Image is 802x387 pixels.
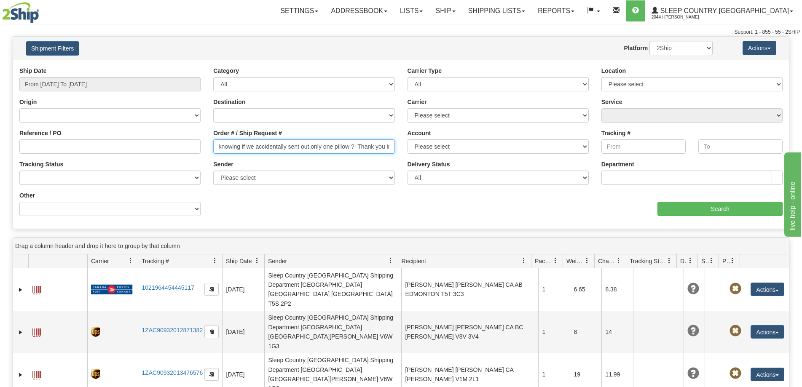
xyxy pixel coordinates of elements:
[142,369,203,376] a: 1ZAC90932013476576
[680,257,687,265] span: Delivery Status
[222,268,264,311] td: [DATE]
[91,284,132,295] img: 20 - Canada Post
[384,254,398,268] a: Sender filter column settings
[250,254,264,268] a: Ship Date filter column settings
[204,326,219,338] button: Copy to clipboard
[2,29,800,36] div: Support: 1 - 855 - 55 - 2SHIP
[725,254,740,268] a: Pickup Status filter column settings
[204,368,219,381] button: Copy to clipboard
[580,254,594,268] a: Weight filter column settings
[208,254,222,268] a: Tracking # filter column settings
[751,283,784,296] button: Actions
[142,284,194,291] a: 1021964454445117
[213,67,239,75] label: Category
[658,7,789,14] span: Sleep Country [GEOGRAPHIC_DATA]
[6,5,78,15] div: live help - online
[570,311,601,353] td: 8
[19,160,63,168] label: Tracking Status
[657,202,783,216] input: Search
[32,282,41,296] a: Label
[517,254,531,268] a: Recipient filter column settings
[16,328,25,336] a: Expand
[19,129,62,137] label: Reference / PO
[687,368,699,379] span: Unknown
[652,13,715,21] span: 2044 / [PERSON_NAME]
[402,257,426,265] span: Recipient
[783,150,801,236] iframe: chat widget
[630,257,666,265] span: Tracking Status
[601,311,633,353] td: 14
[325,0,394,21] a: Addressbook
[462,0,531,21] a: Shipping lists
[730,283,741,295] span: Pickup Not Assigned
[548,254,563,268] a: Packages filter column settings
[26,41,79,56] button: Shipment Filters
[566,257,584,265] span: Weight
[601,268,633,311] td: 8.38
[401,268,538,311] td: [PERSON_NAME] [PERSON_NAME] CA AB EDMONTON T5T 3C3
[19,191,35,200] label: Other
[142,257,169,265] span: Tracking #
[704,254,719,268] a: Shipment Issues filter column settings
[91,327,100,337] img: 8 - UPS
[264,311,401,353] td: Sleep Country [GEOGRAPHIC_DATA] Shipping Department [GEOGRAPHIC_DATA] [GEOGRAPHIC_DATA][PERSON_NA...
[598,257,616,265] span: Charge
[601,67,626,75] label: Location
[142,327,203,334] a: 1ZAC90932012871382
[624,44,648,52] label: Platform
[19,98,37,106] label: Origin
[601,160,634,168] label: Department
[13,238,789,254] div: grid grouping header
[213,98,245,106] label: Destination
[32,325,41,338] a: Label
[645,0,799,21] a: Sleep Country [GEOGRAPHIC_DATA] 2044 / [PERSON_NAME]
[683,254,697,268] a: Delivery Status filter column settings
[601,139,686,154] input: From
[570,268,601,311] td: 6.65
[535,257,553,265] span: Packages
[538,311,570,353] td: 1
[2,2,39,23] img: logo2044.jpg
[91,257,109,265] span: Carrier
[268,257,287,265] span: Sender
[730,368,741,379] span: Pickup Not Assigned
[204,283,219,296] button: Copy to clipboard
[401,311,538,353] td: [PERSON_NAME] [PERSON_NAME] CA BC [PERSON_NAME] V8V 3V4
[213,160,233,168] label: Sender
[16,371,25,379] a: Expand
[213,129,282,137] label: Order # / Ship Request #
[687,325,699,337] span: Unknown
[601,98,622,106] label: Service
[751,325,784,339] button: Actions
[91,369,100,379] img: 8 - UPS
[698,139,783,154] input: To
[19,67,47,75] label: Ship Date
[701,257,708,265] span: Shipment Issues
[429,0,461,21] a: Ship
[687,283,699,295] span: Unknown
[538,268,570,311] td: 1
[226,257,252,265] span: Ship Date
[16,286,25,294] a: Expand
[408,67,442,75] label: Carrier Type
[274,0,325,21] a: Settings
[601,129,630,137] label: Tracking #
[264,268,401,311] td: Sleep Country [GEOGRAPHIC_DATA] Shipping Department [GEOGRAPHIC_DATA] [GEOGRAPHIC_DATA] [GEOGRAPH...
[408,98,427,106] label: Carrier
[222,311,264,353] td: [DATE]
[123,254,138,268] a: Carrier filter column settings
[722,257,730,265] span: Pickup Status
[662,254,676,268] a: Tracking Status filter column settings
[531,0,581,21] a: Reports
[394,0,429,21] a: Lists
[32,367,41,381] a: Label
[408,160,450,168] label: Delivery Status
[743,41,776,55] button: Actions
[408,129,431,137] label: Account
[612,254,626,268] a: Charge filter column settings
[751,368,784,381] button: Actions
[730,325,741,337] span: Pickup Not Assigned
